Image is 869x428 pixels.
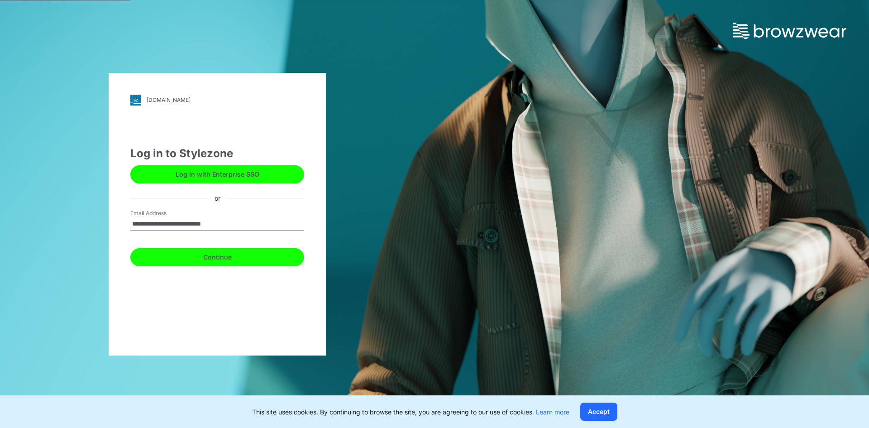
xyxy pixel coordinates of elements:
[130,95,141,106] img: svg+xml;base64,PHN2ZyB3aWR0aD0iMjgiIGhlaWdodD0iMjgiIHZpZXdCb3g9IjAgMCAyOCAyOCIgZmlsbD0ibm9uZSIgeG...
[580,403,617,421] button: Accept
[130,248,304,266] button: Continue
[252,407,569,417] p: This site uses cookies. By continuing to browse the site, you are agreeing to our use of cookies.
[207,193,228,203] div: or
[130,145,304,162] div: Log in to Stylezone
[130,209,194,217] label: Email Address
[130,95,304,106] a: [DOMAIN_NAME]
[536,408,569,416] a: Learn more
[130,165,304,183] button: Log in with Enterprise SSO
[147,96,191,103] div: [DOMAIN_NAME]
[733,23,846,39] img: browzwear-logo.73288ffb.svg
